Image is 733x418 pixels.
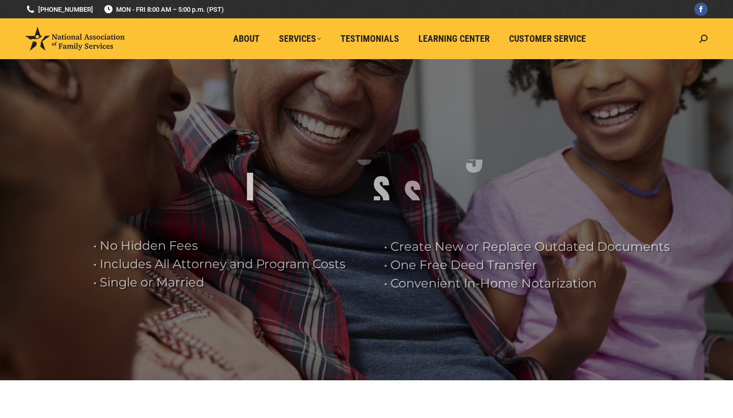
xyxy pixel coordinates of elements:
[465,137,483,177] div: 9
[509,33,586,44] span: Customer Service
[279,33,321,44] span: Services
[373,172,390,213] div: S
[233,33,260,44] span: About
[246,169,254,210] div: I
[254,120,271,161] div: V
[418,33,490,44] span: Learning Center
[333,29,406,48] a: Testimonials
[404,177,421,218] div: S
[411,29,497,48] a: Learning Center
[103,5,224,14] span: MON - FRI 8:00 AM – 5:00 p.m. (PST)
[502,29,593,48] a: Customer Service
[356,129,373,170] div: U
[226,29,267,48] a: About
[341,33,399,44] span: Testimonials
[384,238,679,293] rs-layer: • Create New or Replace Outdated Documents • One Free Deed Transfer • Convenient In-Home Notariza...
[694,3,708,16] a: Facebook page opens in new window
[25,27,125,50] img: National Association of Family Services
[25,5,93,14] a: [PHONE_NUMBER]
[93,237,371,292] rs-layer: • No Hidden Fees • Includes All Attorney and Program Costs • Single or Married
